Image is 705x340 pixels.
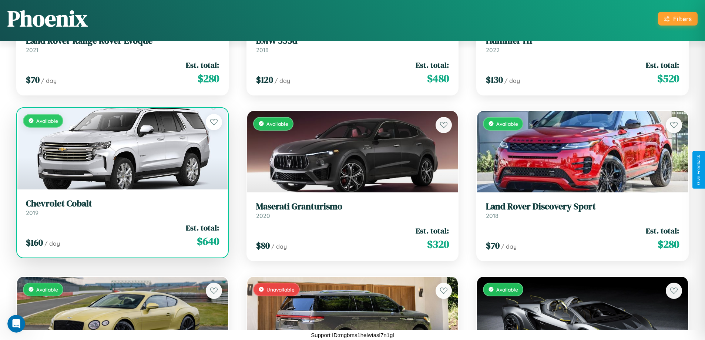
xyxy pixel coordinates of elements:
[256,239,270,252] span: $ 80
[186,222,219,233] span: Est. total:
[26,198,219,216] a: Chevrolet Cobalt2019
[256,36,449,46] h3: BMW 335d
[7,3,88,34] h1: Phoenix
[486,46,500,54] span: 2022
[271,243,287,250] span: / day
[256,46,269,54] span: 2018
[198,71,219,86] span: $ 280
[486,201,679,212] h3: Land Rover Discovery Sport
[486,74,503,86] span: $ 130
[7,315,25,333] iframe: Intercom live chat
[26,36,219,54] a: Land Rover Range Rover Evoque2021
[486,239,500,252] span: $ 70
[486,201,679,219] a: Land Rover Discovery Sport2018
[256,74,273,86] span: $ 120
[256,212,270,219] span: 2020
[36,286,58,293] span: Available
[501,243,517,250] span: / day
[486,36,679,46] h3: Hummer H1
[416,60,449,70] span: Est. total:
[256,201,449,219] a: Maserati Granturismo2020
[275,77,290,84] span: / day
[496,286,518,293] span: Available
[186,60,219,70] span: Est. total:
[26,198,219,209] h3: Chevrolet Cobalt
[416,225,449,236] span: Est. total:
[26,36,219,46] h3: Land Rover Range Rover Evoque
[41,77,57,84] span: / day
[256,36,449,54] a: BMW 335d2018
[26,74,40,86] span: $ 70
[427,237,449,252] span: $ 320
[266,286,295,293] span: Unavailable
[197,234,219,249] span: $ 640
[658,237,679,252] span: $ 280
[256,201,449,212] h3: Maserati Granturismo
[44,240,60,247] span: / day
[696,155,701,185] div: Give Feedback
[646,225,679,236] span: Est. total:
[504,77,520,84] span: / day
[657,71,679,86] span: $ 520
[658,12,698,26] button: Filters
[496,121,518,127] span: Available
[266,121,288,127] span: Available
[673,15,692,23] div: Filters
[427,71,449,86] span: $ 480
[26,236,43,249] span: $ 160
[486,212,498,219] span: 2018
[26,46,38,54] span: 2021
[646,60,679,70] span: Est. total:
[486,36,679,54] a: Hummer H12022
[311,330,394,340] p: Support ID: mgbms1helwtasl7n1gl
[26,209,38,216] span: 2019
[36,118,58,124] span: Available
